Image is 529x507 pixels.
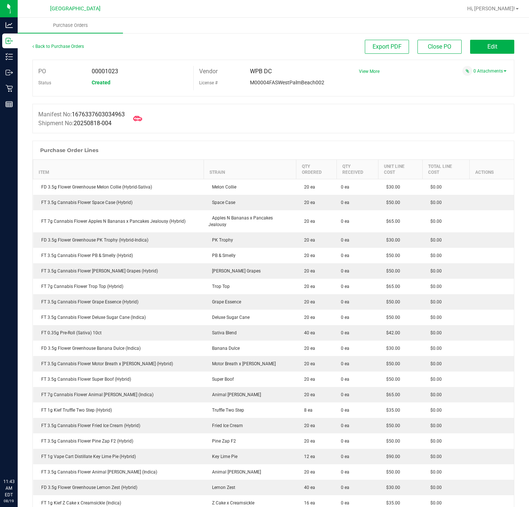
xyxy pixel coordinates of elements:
[427,268,442,274] span: $0.00
[427,315,442,320] span: $0.00
[341,330,349,336] span: 0 ea
[473,68,507,74] a: 0 Attachments
[296,160,336,179] th: Qty Ordered
[33,160,204,179] th: Item
[427,219,442,224] span: $0.00
[427,408,442,413] span: $0.00
[427,361,442,366] span: $0.00
[341,500,349,506] span: 0 ea
[38,237,200,243] div: FD 3.5g Flower Greenhouse PK Trophy (Hybrid-Indica)
[382,268,400,274] span: $50.00
[38,500,200,506] div: FT 1g Kief Z Cake x Creamsickle (Indica)
[38,184,200,190] div: FD 3.5g Flower Greenhouse Melon Collie (Hybrid-Sativa)
[427,423,442,428] span: $0.00
[382,299,400,304] span: $50.00
[341,360,349,367] span: 0 ea
[208,392,261,397] span: Animal [PERSON_NAME]
[359,69,380,74] span: View More
[208,237,233,243] span: PK Trophy
[341,252,349,259] span: 0 ea
[208,299,241,304] span: Grape Essence
[341,199,349,206] span: 0 ea
[382,469,400,475] span: $50.00
[208,377,234,382] span: Super Boof
[38,407,200,413] div: FT 1g Kief Truffle Two Step (Hybrid)
[382,454,400,459] span: $90.00
[38,199,200,206] div: FT 3.5g Cannabis Flower Space Case (Hybrid)
[427,330,442,335] span: $0.00
[208,284,230,289] span: Trop Top
[38,345,200,352] div: FD 3.5g Flower Greenhouse Banana Dulce (Indica)
[3,478,14,498] p: 11:43 AM EDT
[208,439,236,444] span: Pine Zap F2
[300,439,315,444] span: 20 ea
[341,391,349,398] span: 0 ea
[208,268,261,274] span: [PERSON_NAME] Grapes
[208,330,237,335] span: Sativa Blend
[427,485,442,490] span: $0.00
[427,469,442,475] span: $0.00
[341,237,349,243] span: 0 ea
[38,66,46,77] label: PO
[208,200,235,205] span: Space Case
[300,184,315,190] span: 20 ea
[38,252,200,259] div: FT 3.5g Cannabis Flower PB & Smelly (Hybrid)
[208,361,276,366] span: Motor Breath x [PERSON_NAME]
[300,469,315,475] span: 20 ea
[427,253,442,258] span: $0.00
[50,6,100,12] span: [GEOGRAPHIC_DATA]
[341,453,349,460] span: 0 ea
[40,147,98,153] h1: Purchase Order Lines
[300,454,315,459] span: 12 ea
[300,219,315,224] span: 20 ea
[300,485,315,490] span: 40 ea
[38,119,112,128] label: Shipment No:
[341,422,349,429] span: 0 ea
[38,299,200,305] div: FT 3.5g Cannabis Flower Grape Essence (Hybrid)
[382,423,400,428] span: $50.00
[208,215,273,227] span: Apples N Bananas x Pancakes Jealousy
[38,283,200,290] div: FT 7g Cannabis Flower Trop Top (Hybrid)
[427,454,442,459] span: $0.00
[300,284,315,289] span: 20 ea
[6,69,13,76] inline-svg: Outbound
[382,237,400,243] span: $30.00
[38,453,200,460] div: FT 1g Vape Cart Distillate Key Lime Pie (Hybrid)
[382,330,400,335] span: $42.00
[38,360,200,367] div: FT 3.5g Cannabis Flower Motor Breath x [PERSON_NAME] (Hybrid)
[382,284,400,289] span: $65.00
[487,43,497,50] span: Edit
[250,68,272,75] span: WPB DC
[32,44,84,49] a: Back to Purchase Orders
[382,184,400,190] span: $30.00
[6,37,13,45] inline-svg: Inbound
[92,68,118,75] span: 00001023
[38,469,200,475] div: FT 3.5g Cannabis Flower Animal [PERSON_NAME] (Indica)
[427,299,442,304] span: $0.00
[341,345,349,352] span: 0 ea
[382,219,400,224] span: $65.00
[74,120,112,127] span: 20250818-004
[341,283,349,290] span: 0 ea
[300,346,315,351] span: 20 ea
[18,18,123,33] a: Purchase Orders
[427,392,442,397] span: $0.00
[462,66,472,76] span: Attach a document
[208,315,250,320] span: Deluxe Sugar Cane
[300,330,315,335] span: 40 ea
[6,101,13,108] inline-svg: Reports
[382,500,400,506] span: $35.00
[341,484,349,491] span: 0 ea
[38,77,51,88] label: Status
[382,377,400,382] span: $50.00
[208,184,236,190] span: Melon Collie
[199,66,218,77] label: Vendor
[417,40,462,54] button: Close PO
[300,361,315,366] span: 20 ea
[300,392,315,397] span: 20 ea
[382,361,400,366] span: $50.00
[341,299,349,305] span: 0 ea
[6,21,13,29] inline-svg: Analytics
[427,184,442,190] span: $0.00
[300,237,315,243] span: 20 ea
